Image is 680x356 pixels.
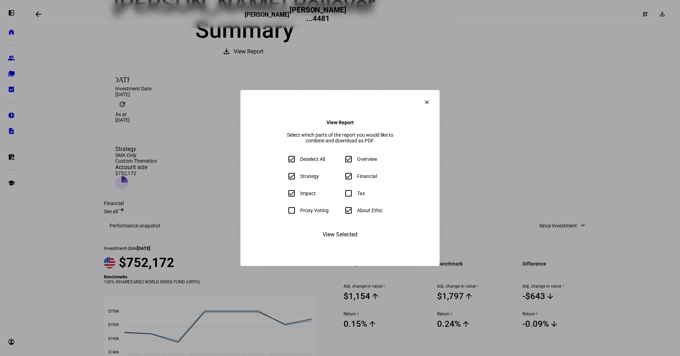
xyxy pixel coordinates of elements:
div: Deselect All [300,156,325,162]
h4: View Report [326,120,354,125]
div: Overview [357,156,377,162]
span: View Selected [323,226,357,243]
mat-icon: clear [424,99,430,105]
div: About Ethic [357,208,383,213]
div: Financial [357,173,377,179]
button: View Selected [313,226,367,243]
div: Strategy [300,173,319,179]
div: Select which parts of the report you would like to combine and download as PDF. [283,132,397,143]
div: Impact [300,190,316,196]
